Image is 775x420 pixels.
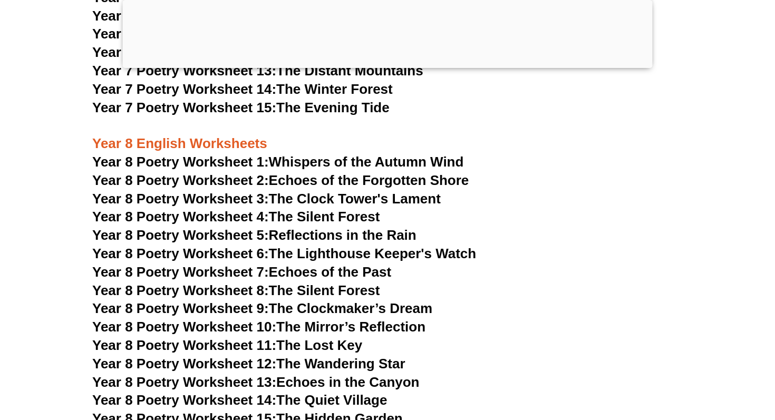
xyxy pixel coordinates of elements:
[92,392,387,408] a: Year 8 Poetry Worksheet 14:The Quiet Village
[92,374,276,390] span: Year 8 Poetry Worksheet 13:
[92,44,392,60] a: Year 7 Poetry Worksheet 12:The Morning Rain
[92,282,380,298] a: Year 8 Poetry Worksheet 8:The Silent Forest
[92,209,380,224] a: Year 8 Poetry Worksheet 4:The Silent Forest
[92,337,276,353] span: Year 8 Poetry Worksheet 11:
[92,63,276,79] span: Year 7 Poetry Worksheet 13:
[92,246,476,261] a: Year 8 Poetry Worksheet 6:The Lighthouse Keeper's Watch
[92,392,276,408] span: Year 8 Poetry Worksheet 14:
[92,117,683,153] h3: Year 8 English Worksheets
[92,319,425,335] a: Year 8 Poetry Worksheet 10:The Mirror’s Reflection
[92,209,269,224] span: Year 8 Poetry Worksheet 4:
[92,8,276,24] span: Year 7 Poetry Worksheet 10:
[92,337,362,353] a: Year 8 Poetry Worksheet 11:The Lost Key
[92,172,469,188] a: Year 8 Poetry Worksheet 2:Echoes of the Forgotten Shore
[92,154,269,170] span: Year 8 Poetry Worksheet 1:
[92,356,276,372] span: Year 8 Poetry Worksheet 12:
[92,26,411,42] a: Year 7 Poetry Worksheet 11:The Moonlit Meadow
[92,300,432,316] a: Year 8 Poetry Worksheet 9:The Clockmaker’s Dream
[92,356,405,372] a: Year 8 Poetry Worksheet 12:The Wandering Star
[92,264,269,280] span: Year 8 Poetry Worksheet 7:
[92,191,441,207] a: Year 8 Poetry Worksheet 3:The Clock Tower's Lament
[92,154,463,170] a: Year 8 Poetry Worksheet 1:Whispers of the Autumn Wind
[92,300,269,316] span: Year 8 Poetry Worksheet 9:
[92,227,269,243] span: Year 8 Poetry Worksheet 5:
[92,282,269,298] span: Year 8 Poetry Worksheet 8:
[92,8,389,24] a: Year 7 Poetry Worksheet 10:The Old Oak Tree
[92,319,276,335] span: Year 8 Poetry Worksheet 10:
[92,63,423,79] a: Year 7 Poetry Worksheet 13:The Distant Mountains
[92,26,276,42] span: Year 7 Poetry Worksheet 11:
[594,301,775,420] iframe: Chat Widget
[92,264,391,280] a: Year 8 Poetry Worksheet 7:Echoes of the Past
[92,246,269,261] span: Year 8 Poetry Worksheet 6:
[92,100,390,115] a: Year 7 Poetry Worksheet 15:The Evening Tide
[92,374,420,390] a: Year 8 Poetry Worksheet 13:Echoes in the Canyon
[92,100,276,115] span: Year 7 Poetry Worksheet 15:
[92,44,276,60] span: Year 7 Poetry Worksheet 12:
[92,227,416,243] a: Year 8 Poetry Worksheet 5:Reflections in the Rain
[92,191,269,207] span: Year 8 Poetry Worksheet 3:
[92,81,276,97] span: Year 7 Poetry Worksheet 14:
[92,81,393,97] a: Year 7 Poetry Worksheet 14:The Winter Forest
[92,172,269,188] span: Year 8 Poetry Worksheet 2:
